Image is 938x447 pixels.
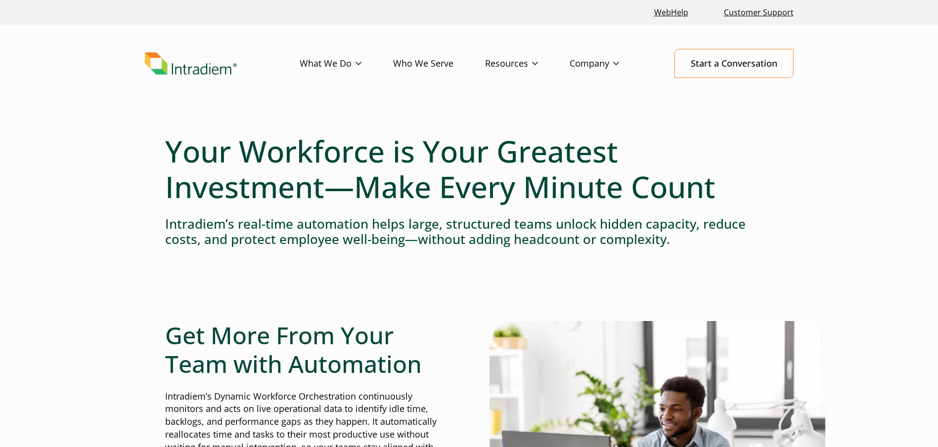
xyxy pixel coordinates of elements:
[165,133,773,204] h1: Your Workforce is Your Greatest Investment—Make Every Minute Count
[145,52,237,75] img: Intradiem
[165,321,449,378] h2: Get More From Your Team with Automation
[393,49,485,78] a: Who We Serve
[650,2,692,23] a: Link opens in a new window
[485,49,570,78] a: Resources
[570,49,651,78] a: Company
[720,2,798,23] a: Customer Support
[165,216,773,247] h4: Intradiem’s real-time automation helps large, structured teams unlock hidden capacity, reduce cos...
[674,49,794,78] a: Start a Conversation
[145,52,300,75] a: Link to homepage of Intradiem
[300,49,393,78] a: What We Do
